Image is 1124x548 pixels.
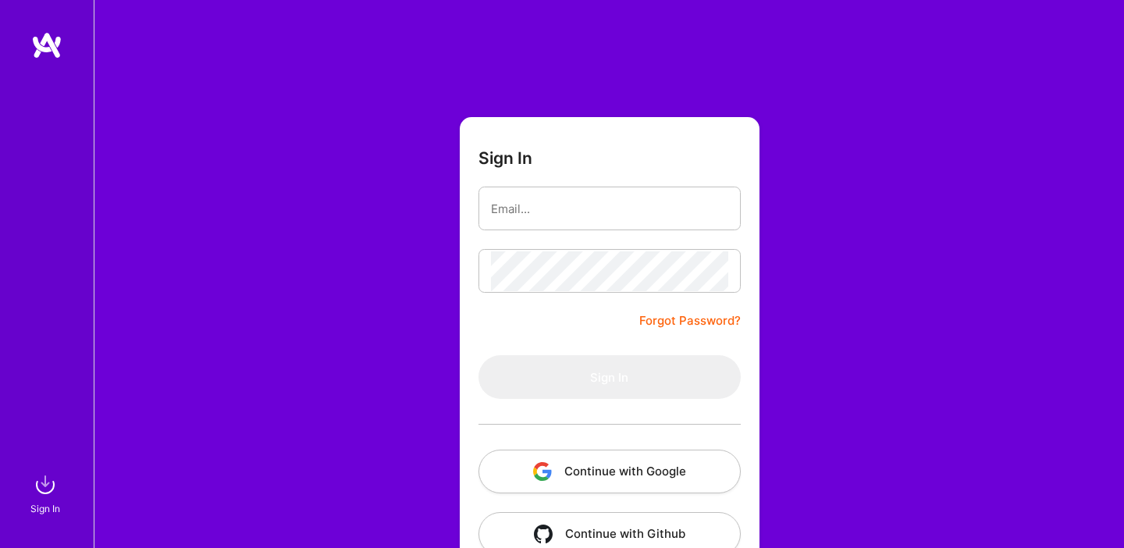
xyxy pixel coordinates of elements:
img: sign in [30,469,61,500]
input: Email... [491,189,728,229]
img: icon [533,462,552,481]
h3: Sign In [478,148,532,168]
a: sign inSign In [33,469,61,517]
button: Continue with Google [478,450,741,493]
a: Forgot Password? [639,311,741,330]
img: icon [534,525,553,543]
button: Sign In [478,355,741,399]
img: logo [31,31,62,59]
div: Sign In [30,500,60,517]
